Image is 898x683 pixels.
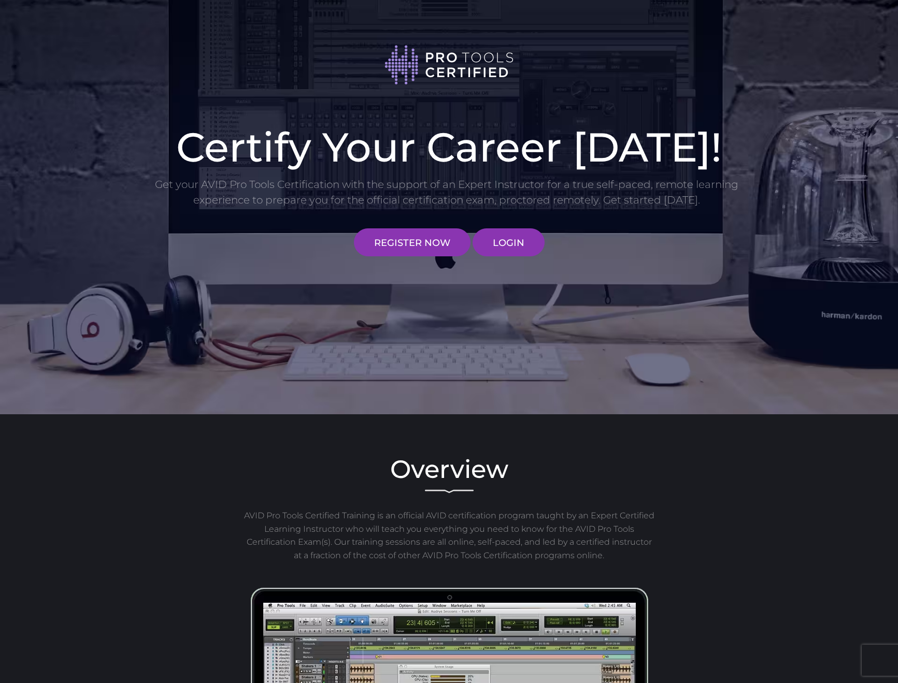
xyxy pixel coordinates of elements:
h1: Certify Your Career [DATE]! [154,127,745,167]
a: LOGIN [473,228,545,256]
p: AVID Pro Tools Certified Training is an official AVID certification program taught by an Expert C... [243,509,656,562]
h2: Overview [154,457,745,482]
p: Get your AVID Pro Tools Certification with the support of an Expert Instructor for a true self-pa... [154,177,739,208]
a: REGISTER NOW [354,228,471,256]
img: decorative line [425,489,474,493]
img: Pro Tools Certified logo [384,44,514,86]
